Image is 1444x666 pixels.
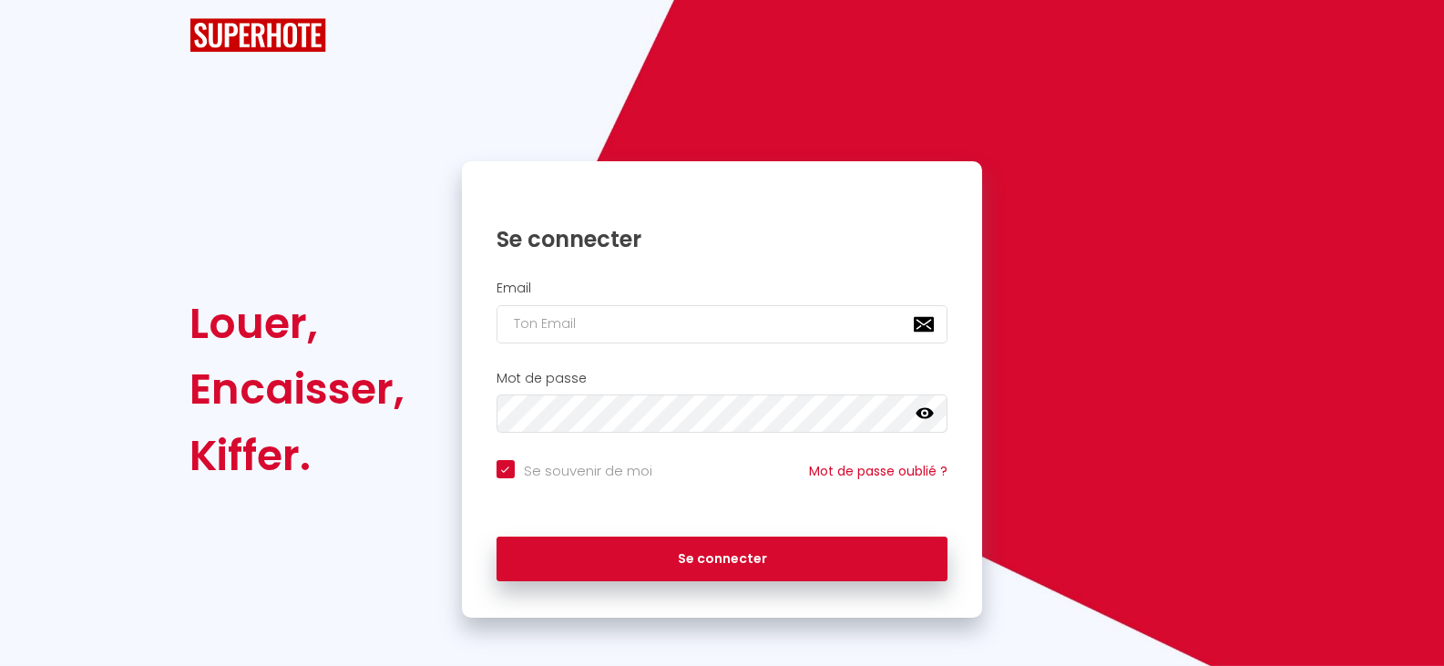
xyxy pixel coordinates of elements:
img: SuperHote logo [189,18,326,52]
div: Encaisser, [189,356,405,422]
div: Kiffer. [189,423,405,488]
h1: Se connecter [497,225,948,253]
input: Ton Email [497,305,948,343]
div: Louer, [189,291,405,356]
h2: Email [497,281,948,296]
button: Se connecter [497,537,948,582]
a: Mot de passe oublié ? [809,462,947,480]
h2: Mot de passe [497,371,948,386]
